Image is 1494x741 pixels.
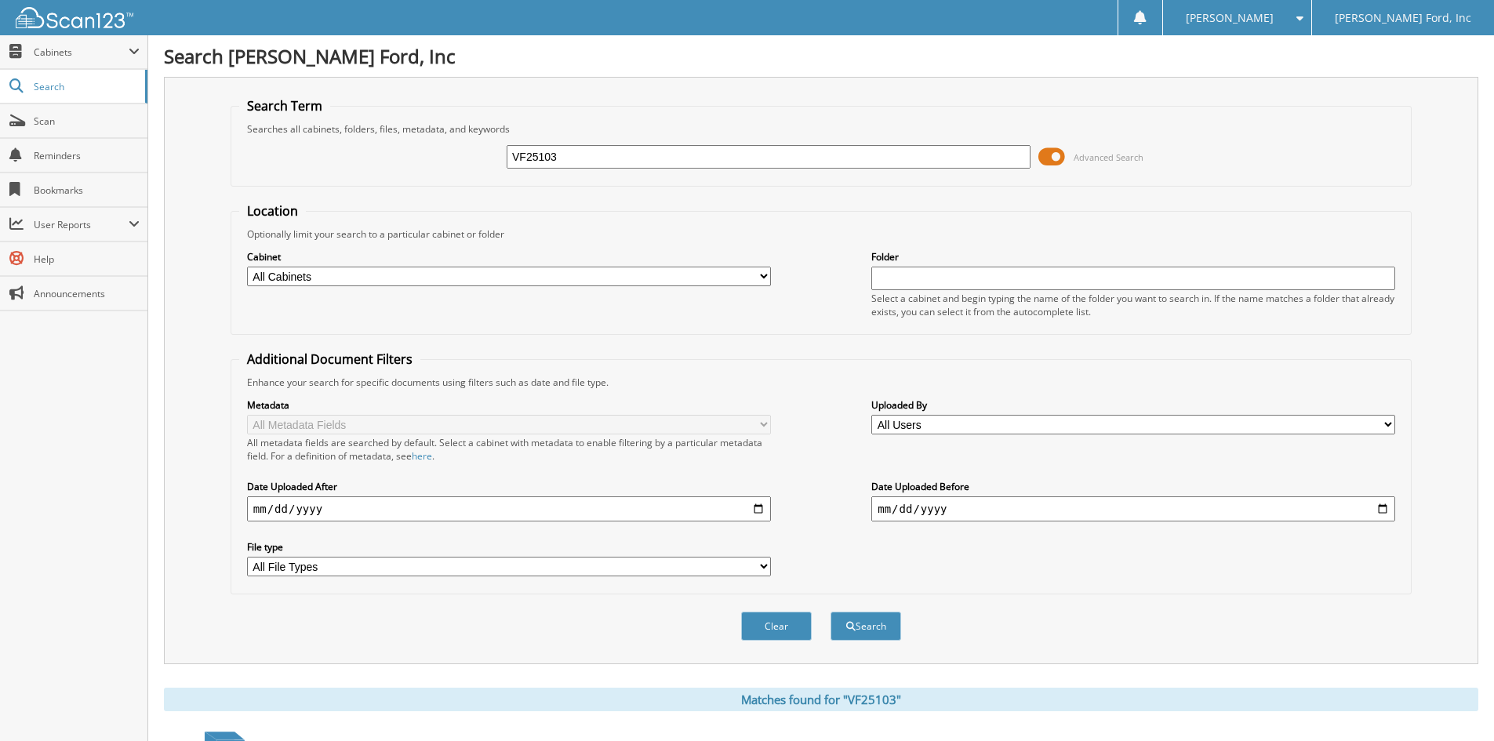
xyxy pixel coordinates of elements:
legend: Search Term [239,97,330,114]
button: Search [831,612,901,641]
label: Date Uploaded Before [871,480,1395,493]
input: start [247,496,771,521]
img: scan123-logo-white.svg [16,7,133,28]
span: Reminders [34,149,140,162]
div: Matches found for "VF25103" [164,688,1478,711]
label: Folder [871,250,1395,263]
span: User Reports [34,218,129,231]
span: [PERSON_NAME] [1186,13,1274,23]
div: Searches all cabinets, folders, files, metadata, and keywords [239,122,1403,136]
div: Enhance your search for specific documents using filters such as date and file type. [239,376,1403,389]
span: Cabinets [34,45,129,59]
span: Advanced Search [1074,151,1143,163]
span: Search [34,80,137,93]
span: Scan [34,114,140,128]
div: All metadata fields are searched by default. Select a cabinet with metadata to enable filtering b... [247,436,771,463]
button: Clear [741,612,812,641]
h1: Search [PERSON_NAME] Ford, Inc [164,43,1478,69]
span: [PERSON_NAME] Ford, Inc [1335,13,1471,23]
span: Bookmarks [34,183,140,197]
label: Metadata [247,398,771,412]
span: Announcements [34,287,140,300]
span: Help [34,252,140,266]
label: Date Uploaded After [247,480,771,493]
input: end [871,496,1395,521]
label: File type [247,540,771,554]
label: Cabinet [247,250,771,263]
legend: Additional Document Filters [239,351,420,368]
label: Uploaded By [871,398,1395,412]
a: here [412,449,432,463]
div: Optionally limit your search to a particular cabinet or folder [239,227,1403,241]
legend: Location [239,202,306,220]
div: Select a cabinet and begin typing the name of the folder you want to search in. If the name match... [871,292,1395,318]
